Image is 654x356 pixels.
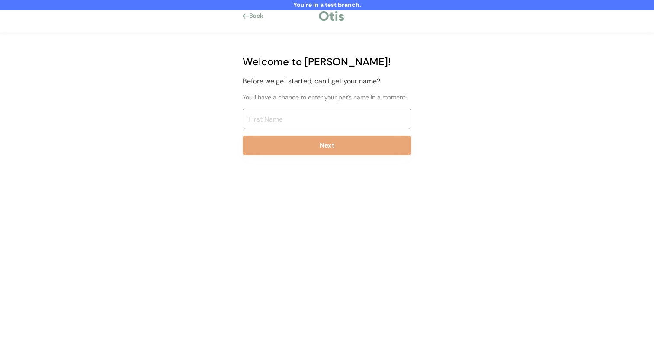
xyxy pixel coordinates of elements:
[243,76,411,87] div: Before we get started, can I get your name?
[243,93,411,102] div: You'll have a chance to enter your pet's name in a moment.
[249,12,269,20] div: Back
[243,109,411,129] input: First Name
[243,54,411,70] div: Welcome to [PERSON_NAME]!
[243,136,411,155] button: Next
